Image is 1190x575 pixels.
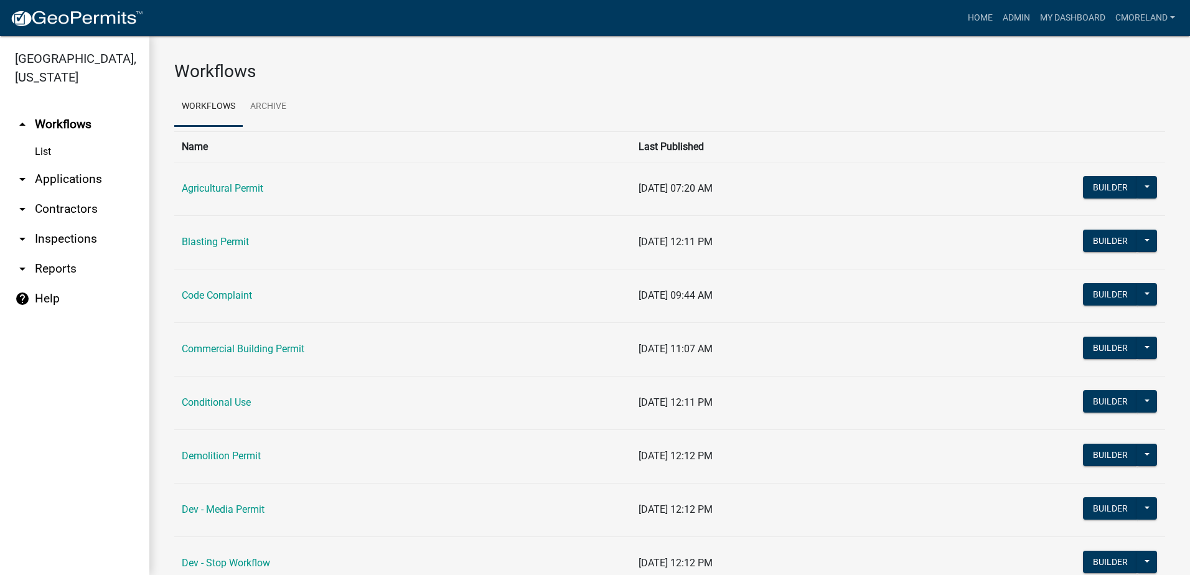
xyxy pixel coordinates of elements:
[639,503,713,515] span: [DATE] 12:12 PM
[15,172,30,187] i: arrow_drop_down
[1083,390,1138,413] button: Builder
[1083,337,1138,359] button: Builder
[182,557,270,569] a: Dev - Stop Workflow
[1110,6,1180,30] a: cmoreland
[639,343,713,355] span: [DATE] 11:07 AM
[182,289,252,301] a: Code Complaint
[639,289,713,301] span: [DATE] 09:44 AM
[182,343,304,355] a: Commercial Building Permit
[1083,283,1138,306] button: Builder
[182,503,265,515] a: Dev - Media Permit
[182,450,261,462] a: Demolition Permit
[15,117,30,132] i: arrow_drop_up
[963,6,998,30] a: Home
[1083,444,1138,466] button: Builder
[243,87,294,127] a: Archive
[174,131,631,162] th: Name
[15,261,30,276] i: arrow_drop_down
[639,450,713,462] span: [DATE] 12:12 PM
[182,396,251,408] a: Conditional Use
[639,236,713,248] span: [DATE] 12:11 PM
[182,182,263,194] a: Agricultural Permit
[182,236,249,248] a: Blasting Permit
[1083,230,1138,252] button: Builder
[1035,6,1110,30] a: My Dashboard
[631,131,1012,162] th: Last Published
[174,87,243,127] a: Workflows
[1083,551,1138,573] button: Builder
[1083,497,1138,520] button: Builder
[998,6,1035,30] a: Admin
[15,202,30,217] i: arrow_drop_down
[639,182,713,194] span: [DATE] 07:20 AM
[1083,176,1138,199] button: Builder
[174,61,1165,82] h3: Workflows
[15,231,30,246] i: arrow_drop_down
[15,291,30,306] i: help
[639,557,713,569] span: [DATE] 12:12 PM
[639,396,713,408] span: [DATE] 12:11 PM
